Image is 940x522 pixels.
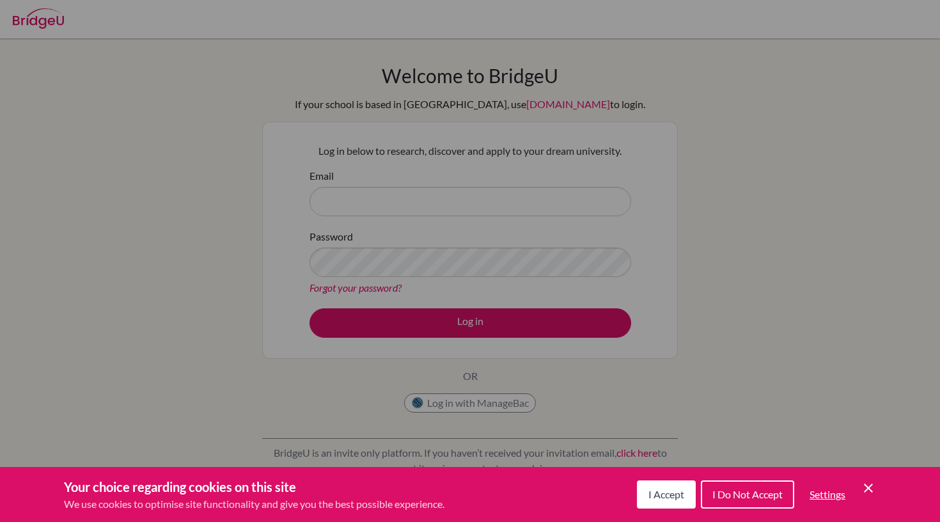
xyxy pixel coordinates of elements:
button: I Accept [637,480,696,509]
span: I Do Not Accept [712,488,783,500]
span: I Accept [648,488,684,500]
button: Save and close [861,480,876,496]
button: I Do Not Accept [701,480,794,509]
p: We use cookies to optimise site functionality and give you the best possible experience. [64,496,444,512]
h3: Your choice regarding cookies on this site [64,477,444,496]
span: Settings [810,488,845,500]
button: Settings [799,482,856,507]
